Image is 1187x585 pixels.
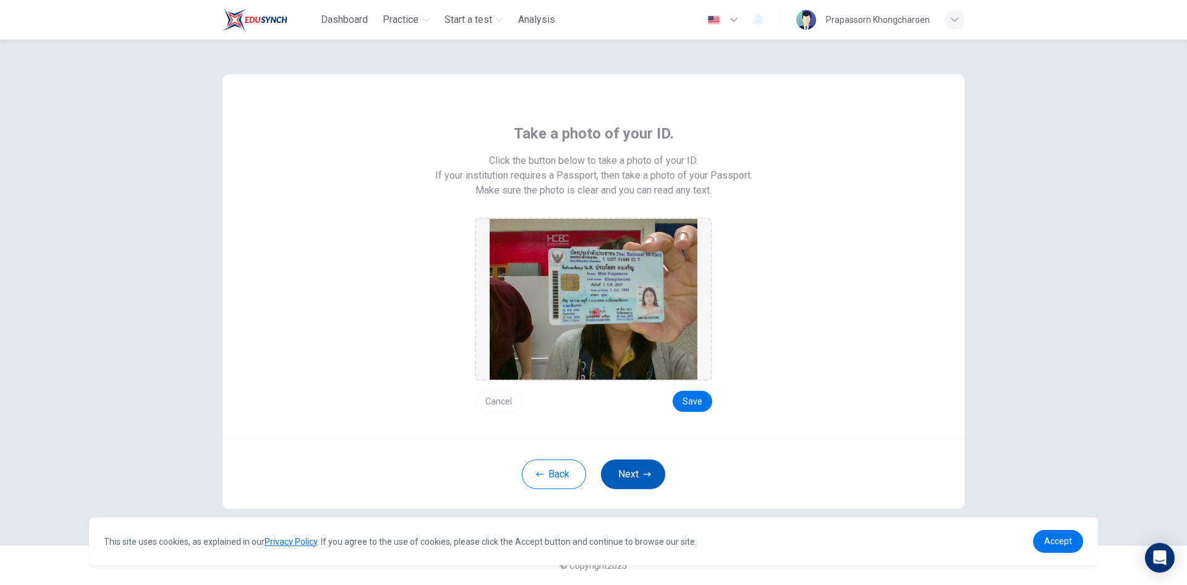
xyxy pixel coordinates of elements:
[522,459,586,489] button: Back
[316,9,373,31] button: Dashboard
[321,12,368,27] span: Dashboard
[601,459,665,489] button: Next
[104,537,697,547] span: This site uses cookies, as explained in our . If you agree to the use of cookies, please click th...
[1145,543,1175,573] div: Open Intercom Messenger
[223,7,287,32] img: Train Test logo
[518,12,555,27] span: Analysis
[378,9,435,31] button: Practice
[673,391,712,412] button: Save
[383,12,419,27] span: Practice
[1044,536,1072,546] span: Accept
[514,124,674,143] span: Take a photo of your ID.
[89,518,1098,565] div: cookieconsent
[440,9,508,31] button: Start a test
[435,153,752,183] span: Click the button below to take a photo of your ID. If your institution requires a Passport, then ...
[706,15,721,25] img: en
[265,537,317,547] a: Privacy Policy
[1033,530,1083,553] a: dismiss cookie message
[796,10,816,30] img: Profile picture
[475,183,712,198] span: Make sure the photo is clear and you can read any text.
[826,12,930,27] div: Prapassorn Khongcharoen
[445,12,492,27] span: Start a test
[513,9,560,31] button: Analysis
[560,561,627,571] span: © Copyright 2025
[223,7,316,32] a: Train Test logo
[475,391,522,412] button: Cancel
[490,219,697,380] img: preview screemshot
